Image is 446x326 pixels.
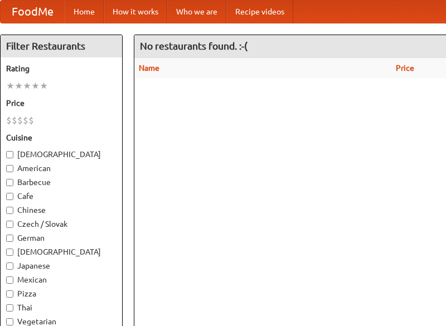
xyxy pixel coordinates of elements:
a: Name [139,64,159,72]
input: Chinese [6,207,13,214]
label: Pizza [6,288,117,299]
input: Cafe [6,193,13,200]
h5: Cuisine [6,132,117,143]
a: FoodMe [1,1,65,23]
h5: Rating [6,63,117,74]
input: Thai [6,304,13,312]
input: American [6,165,13,172]
li: ★ [14,80,23,92]
input: Vegetarian [6,318,13,325]
input: German [6,235,13,242]
input: [DEMOGRAPHIC_DATA] [6,151,13,158]
input: Japanese [6,262,13,270]
li: $ [28,114,34,126]
li: $ [6,114,12,126]
label: Barbecue [6,177,117,188]
li: $ [12,114,17,126]
a: Who we are [167,1,226,23]
label: Japanese [6,260,117,271]
label: Czech / Slovak [6,218,117,230]
input: Mexican [6,276,13,284]
li: ★ [23,80,31,92]
label: American [6,163,117,174]
li: ★ [31,80,40,92]
h4: Filter Restaurants [1,35,122,57]
label: Cafe [6,191,117,202]
a: Price [396,64,414,72]
label: Thai [6,302,117,313]
label: German [6,232,117,244]
a: Home [65,1,104,23]
input: Pizza [6,290,13,298]
ng-pluralize: No restaurants found. :-( [140,41,248,51]
li: $ [23,114,28,126]
input: Barbecue [6,179,13,186]
input: [DEMOGRAPHIC_DATA] [6,249,13,256]
a: Recipe videos [226,1,293,23]
label: [DEMOGRAPHIC_DATA] [6,149,117,160]
li: $ [17,114,23,126]
input: Czech / Slovak [6,221,13,228]
li: ★ [40,80,48,92]
label: [DEMOGRAPHIC_DATA] [6,246,117,257]
label: Mexican [6,274,117,285]
li: ★ [6,80,14,92]
a: How it works [104,1,167,23]
label: Chinese [6,205,117,216]
h5: Price [6,98,117,109]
